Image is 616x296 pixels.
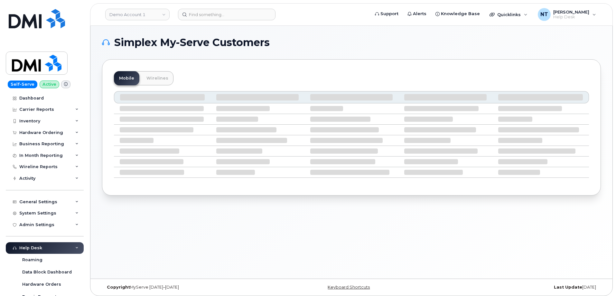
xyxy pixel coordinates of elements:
span: Simplex My-Serve Customers [114,38,270,47]
strong: Copyright [107,285,130,290]
a: Wirelines [141,71,173,85]
div: [DATE] [434,285,601,290]
div: MyServe [DATE]–[DATE] [102,285,268,290]
a: Mobile [114,71,139,85]
a: Keyboard Shortcuts [328,285,370,290]
strong: Last Update [554,285,582,290]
